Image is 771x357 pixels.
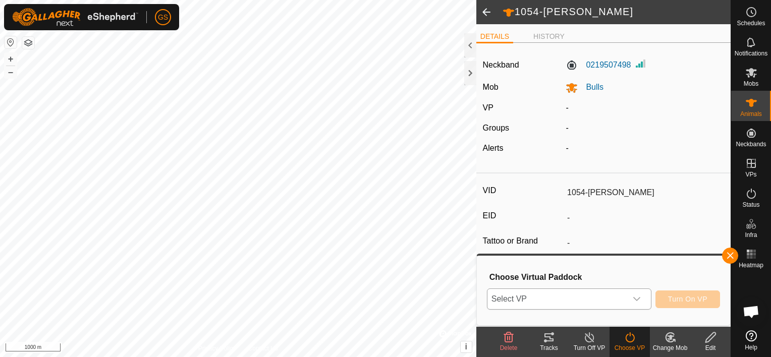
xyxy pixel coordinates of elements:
span: Heatmap [739,262,763,268]
button: Reset Map [5,36,17,48]
a: Contact Us [248,344,278,353]
div: Edit [690,343,731,352]
span: Help [745,344,757,350]
button: i [461,341,472,352]
label: Neckband [483,59,519,71]
span: Bulls [578,83,603,91]
div: Choose VP [610,343,650,352]
a: Privacy Policy [198,344,236,353]
label: Alerts [483,144,504,152]
div: Turn Off VP [569,343,610,352]
span: i [465,342,467,351]
label: 0219507498 [566,59,631,71]
span: Notifications [735,50,767,56]
button: Map Layers [22,37,34,49]
label: Mob [483,83,499,91]
button: – [5,66,17,78]
span: Turn On VP [668,295,707,303]
button: Turn On VP [655,290,720,308]
div: Open chat [736,296,766,327]
button: + [5,53,17,65]
a: Help [731,326,771,354]
img: Signal strength [635,57,647,70]
span: VPs [745,171,756,177]
img: Gallagher Logo [12,8,138,26]
app-display-virtual-paddock-transition: - [566,103,568,112]
span: Mobs [744,81,758,87]
div: Change Mob [650,343,690,352]
div: dropdown trigger [627,289,647,309]
label: Tattoo or Brand [483,234,564,248]
span: GS [158,12,168,23]
div: - [562,122,728,134]
label: Groups [483,124,509,132]
li: HISTORY [529,31,569,42]
div: Tracks [529,343,569,352]
label: VP [483,103,493,112]
label: EID [483,209,564,222]
span: Schedules [737,20,765,26]
div: - [562,142,728,154]
span: Infra [745,232,757,238]
label: VID [483,184,564,197]
span: Animals [740,111,762,117]
h2: 1054-[PERSON_NAME] [503,6,731,19]
li: DETAILS [476,31,513,43]
span: Select VP [487,289,627,309]
h3: Choose Virtual Paddock [489,272,720,282]
span: Delete [500,344,518,351]
span: Neckbands [736,141,766,147]
span: Status [742,202,759,208]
